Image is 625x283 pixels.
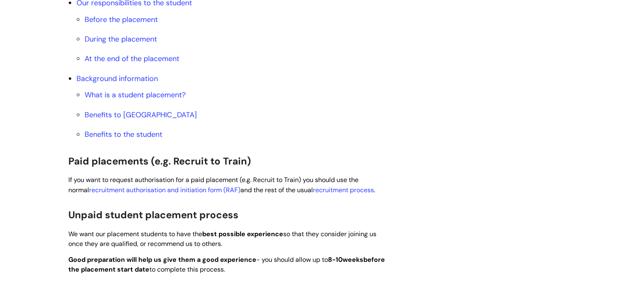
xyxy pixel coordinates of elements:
a: Benefits to [GEOGRAPHIC_DATA] [85,110,197,120]
span: Paid placements (e.g. Recruit to Train) [68,155,251,167]
a: Benefits to the student [85,129,162,139]
span: - you should allow up to [68,255,343,264]
strong: 8-10 [328,255,343,264]
a: Background information [76,74,158,83]
strong: best possible experience [202,230,283,238]
a: recruitment authorisation and initiation form (RAF) [89,186,240,194]
a: At the end of the placement [85,54,179,64]
span: We want our placement students to have the so that they consider joining us once they are qualifi... [68,230,376,248]
strong: weeks [343,255,363,264]
span: Unpaid student placement process [68,208,238,221]
a: What is a student placement? [85,90,186,100]
a: recruitment process [313,186,374,194]
a: During the placement [85,34,157,44]
strong: Good preparation will help us give them a good experience [68,255,256,264]
a: Before the placement [85,15,158,24]
span: If you want to request authorisation for a paid placement (e.g. Recruit to Train) you should use ... [68,176,375,194]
